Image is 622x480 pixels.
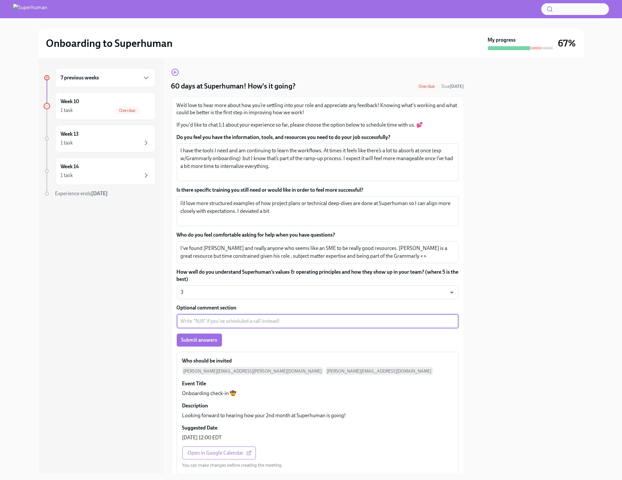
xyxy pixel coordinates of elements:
[181,147,455,178] textarea: I have the tools I need and am continuing to learn the workflows. At times it feels like there’s ...
[44,125,156,152] a: Week 131 task
[182,412,346,419] p: Looking forward to hearing how your 2nd month at Superhuman is going!
[182,402,208,409] h6: Description
[46,37,173,50] h2: Onboarding to Superhuman
[181,244,455,260] textarea: I've found [PERSON_NAME] and really anyone who seems like an SME to be really good resources. [PE...
[177,102,459,116] p: We’d love to hear more about how you’re settling into your role and appreciate any feedback! Know...
[91,190,108,197] strong: [DATE]
[450,84,464,89] strong: [DATE]
[442,83,464,89] span: August 20th, 2025 07:00
[55,190,108,197] span: Experience ends
[44,92,156,120] a: Week 101 taskOverdue
[188,450,250,456] span: Open in Google Calendar
[61,130,79,138] h6: Week 13
[61,139,73,146] div: 1 task
[182,357,232,364] h6: Who should be invited
[177,121,459,129] p: If you'd like to chat 1:1 about your experience so far, please choose the option below to schedul...
[326,367,433,375] span: [PERSON_NAME][EMAIL_ADDRESS][DOMAIN_NAME]
[182,462,283,468] p: You can make changes before creating the meeting.
[558,37,576,49] h3: 67%
[177,285,459,299] div: 3
[442,84,464,89] span: Due
[61,172,73,179] div: 1 task
[61,74,99,81] h6: 7 previous weeks
[55,68,156,87] div: 7 previous weeks
[182,390,237,397] p: Onboarding check-in 🤠
[177,268,459,283] label: How well do you understand Superhuman’s values & operating principles and how they show up in you...
[61,107,73,114] div: 1 task
[115,108,139,113] span: Overdue
[177,231,459,239] label: Who do you feel comfortable asking for help when you have questions?
[182,380,206,387] h6: Event Title
[181,337,217,343] span: Submit answers
[415,84,439,89] span: Overdue
[488,36,516,44] strong: My progress
[182,434,222,441] p: [DATE] 12:00 EDT
[177,304,459,311] label: Optional comment section
[171,81,296,91] h4: 60 days at Superhuman! How's it going?
[181,199,455,223] textarea: I’d love more structured examples of how project plans or technical deep-dives are done at Superh...
[182,446,256,459] a: Open in Google Calendar
[182,367,323,375] span: [PERSON_NAME][EMAIL_ADDRESS][PERSON_NAME][DOMAIN_NAME]
[177,134,459,141] label: Do you feel you have the information, tools, and resources you need to do your job successfully?
[177,186,459,194] label: Is there specific training you still need or would like in order to feel more successful?
[44,158,156,185] a: Week 141 task
[177,334,222,347] button: Submit answers
[61,98,79,105] h6: Week 10
[182,424,218,432] h6: Suggested Date
[13,4,47,14] img: Superhuman
[61,163,79,170] h6: Week 14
